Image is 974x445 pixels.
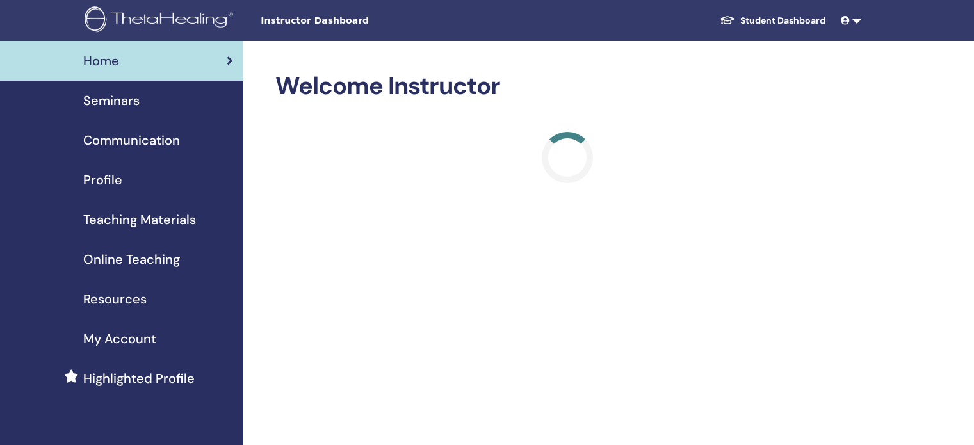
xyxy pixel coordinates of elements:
img: logo.png [85,6,238,35]
span: Online Teaching [83,250,180,269]
span: Seminars [83,91,140,110]
span: Profile [83,170,122,190]
span: Home [83,51,119,70]
span: Highlighted Profile [83,369,195,388]
span: Communication [83,131,180,150]
a: Student Dashboard [710,9,836,33]
span: My Account [83,329,156,348]
span: Instructor Dashboard [261,14,453,28]
span: Teaching Materials [83,210,196,229]
h2: Welcome Instructor [275,72,859,101]
img: graduation-cap-white.svg [720,15,735,26]
span: Resources [83,289,147,309]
